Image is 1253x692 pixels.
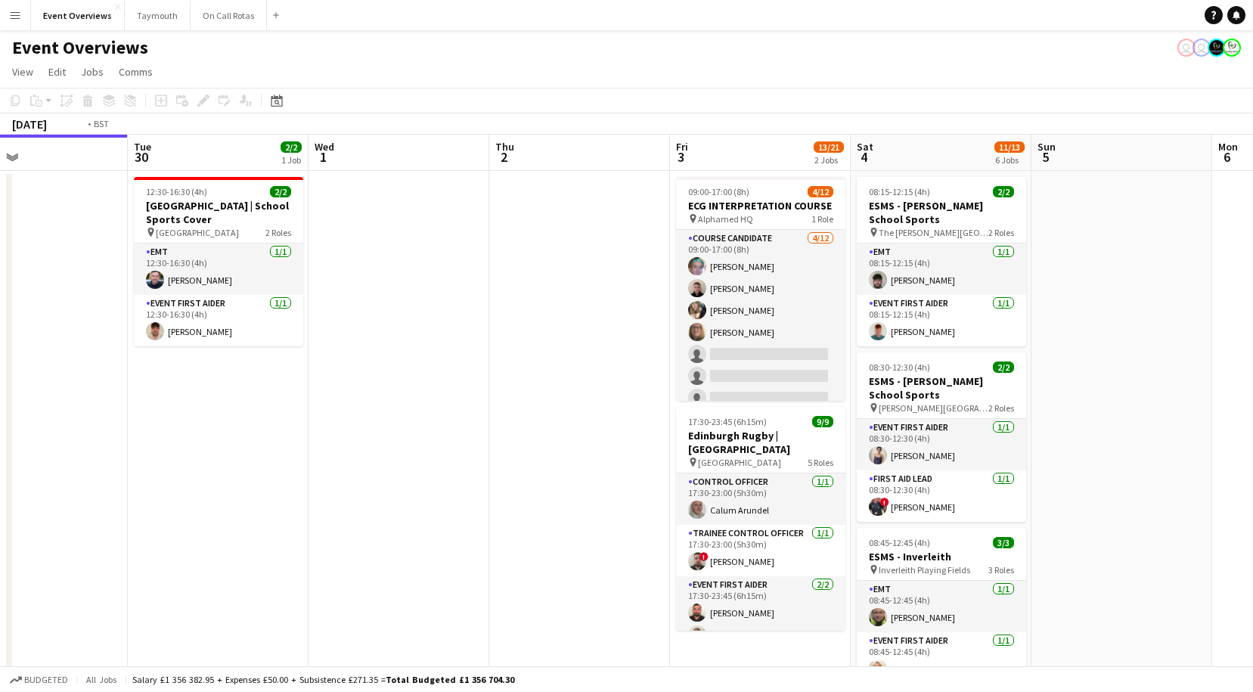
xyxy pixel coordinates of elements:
[988,564,1014,576] span: 3 Roles
[42,62,72,82] a: Edit
[676,576,845,650] app-card-role: Event First Aider2/217:30-23:45 (6h15m)[PERSON_NAME][PERSON_NAME]
[134,177,303,346] app-job-card: 12:30-16:30 (4h)2/2[GEOGRAPHIC_DATA] | School Sports Cover [GEOGRAPHIC_DATA]2 RolesEMT1/112:30-16...
[12,65,33,79] span: View
[808,457,833,468] span: 5 Roles
[146,186,207,197] span: 12:30-16:30 (4h)
[857,419,1026,470] app-card-role: Event First Aider1/108:30-12:30 (4h)[PERSON_NAME]
[676,429,845,456] h3: Edinburgh Rugby | [GEOGRAPHIC_DATA]
[12,116,47,132] div: [DATE]
[879,402,988,414] span: [PERSON_NAME][GEOGRAPHIC_DATA]
[674,148,688,166] span: 3
[857,295,1026,346] app-card-role: Event First Aider1/108:15-12:15 (4h)[PERSON_NAME]
[119,65,153,79] span: Comms
[134,295,303,346] app-card-role: Event First Aider1/112:30-16:30 (4h)[PERSON_NAME]
[857,244,1026,295] app-card-role: EMT1/108:15-12:15 (4h)[PERSON_NAME]
[1223,39,1241,57] app-user-avatar: Operations Manager
[814,141,844,153] span: 13/21
[676,199,845,213] h3: ECG INTERPRETATION COURSE
[857,199,1026,226] h3: ESMS - [PERSON_NAME] School Sports
[857,352,1026,522] app-job-card: 08:30-12:30 (4h)2/2ESMS - [PERSON_NAME] School Sports [PERSON_NAME][GEOGRAPHIC_DATA]2 RolesEvent ...
[811,213,833,225] span: 1 Role
[315,140,334,154] span: Wed
[698,213,753,225] span: Alphamed HQ
[814,154,843,166] div: 2 Jobs
[24,675,68,685] span: Budgeted
[676,525,845,576] app-card-role: Trainee Control Officer1/117:30-23:00 (5h30m)![PERSON_NAME]
[698,457,781,468] span: [GEOGRAPHIC_DATA]
[8,672,70,688] button: Budgeted
[265,227,291,238] span: 2 Roles
[688,416,767,427] span: 17:30-23:45 (6h15m)
[270,186,291,197] span: 2/2
[869,537,930,548] span: 08:45-12:45 (4h)
[81,65,104,79] span: Jobs
[857,632,1026,684] app-card-role: Event First Aider1/108:45-12:45 (4h)[PERSON_NAME]
[988,402,1014,414] span: 2 Roles
[1216,148,1238,166] span: 6
[857,550,1026,563] h3: ESMS - Inverleith
[48,65,66,79] span: Edit
[699,552,709,561] span: !
[808,186,833,197] span: 4/12
[495,140,514,154] span: Thu
[12,36,148,59] h1: Event Overviews
[854,148,873,166] span: 4
[857,374,1026,402] h3: ESMS - [PERSON_NAME] School Sports
[993,537,1014,548] span: 3/3
[1037,140,1056,154] span: Sun
[94,118,109,129] div: BST
[132,674,514,685] div: Salary £1 356 382.95 + Expenses £50.00 + Subsistence £271.35 =
[312,148,334,166] span: 1
[994,141,1025,153] span: 11/13
[880,498,889,507] span: !
[134,140,151,154] span: Tue
[132,148,151,166] span: 30
[812,416,833,427] span: 9/9
[869,362,930,373] span: 08:30-12:30 (4h)
[1193,39,1211,57] app-user-avatar: Operations Team
[75,62,110,82] a: Jobs
[1218,140,1238,154] span: Mon
[1208,39,1226,57] app-user-avatar: Clinical Team
[857,470,1026,522] app-card-role: First Aid Lead1/108:30-12:30 (4h)![PERSON_NAME]
[879,227,988,238] span: The [PERSON_NAME][GEOGRAPHIC_DATA]
[6,62,39,82] a: View
[993,362,1014,373] span: 2/2
[125,1,191,30] button: Taymouth
[676,230,845,523] app-card-role: Course Candidate4/1209:00-17:00 (8h)[PERSON_NAME][PERSON_NAME][PERSON_NAME][PERSON_NAME]
[113,62,159,82] a: Comms
[988,227,1014,238] span: 2 Roles
[1177,39,1196,57] app-user-avatar: Operations Team
[676,177,845,401] app-job-card: 09:00-17:00 (8h)4/12ECG INTERPRETATION COURSE Alphamed HQ1 RoleCourse Candidate4/1209:00-17:00 (8...
[857,140,873,154] span: Sat
[857,581,1026,632] app-card-role: EMT1/108:45-12:45 (4h)[PERSON_NAME]
[993,186,1014,197] span: 2/2
[676,407,845,631] app-job-card: 17:30-23:45 (6h15m)9/9Edinburgh Rugby | [GEOGRAPHIC_DATA] [GEOGRAPHIC_DATA]5 RolesControl Officer...
[857,177,1026,346] app-job-card: 08:15-12:15 (4h)2/2ESMS - [PERSON_NAME] School Sports The [PERSON_NAME][GEOGRAPHIC_DATA]2 RolesEM...
[134,244,303,295] app-card-role: EMT1/112:30-16:30 (4h)[PERSON_NAME]
[879,564,970,576] span: Inverleith Playing Fields
[191,1,267,30] button: On Call Rotas
[493,148,514,166] span: 2
[995,154,1024,166] div: 6 Jobs
[281,141,302,153] span: 2/2
[134,199,303,226] h3: [GEOGRAPHIC_DATA] | School Sports Cover
[688,186,749,197] span: 09:00-17:00 (8h)
[386,674,514,685] span: Total Budgeted £1 356 704.30
[676,140,688,154] span: Fri
[676,473,845,525] app-card-role: Control Officer1/117:30-23:00 (5h30m)Calum Arundel
[1035,148,1056,166] span: 5
[156,227,239,238] span: [GEOGRAPHIC_DATA]
[281,154,301,166] div: 1 Job
[83,674,119,685] span: All jobs
[31,1,125,30] button: Event Overviews
[869,186,930,197] span: 08:15-12:15 (4h)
